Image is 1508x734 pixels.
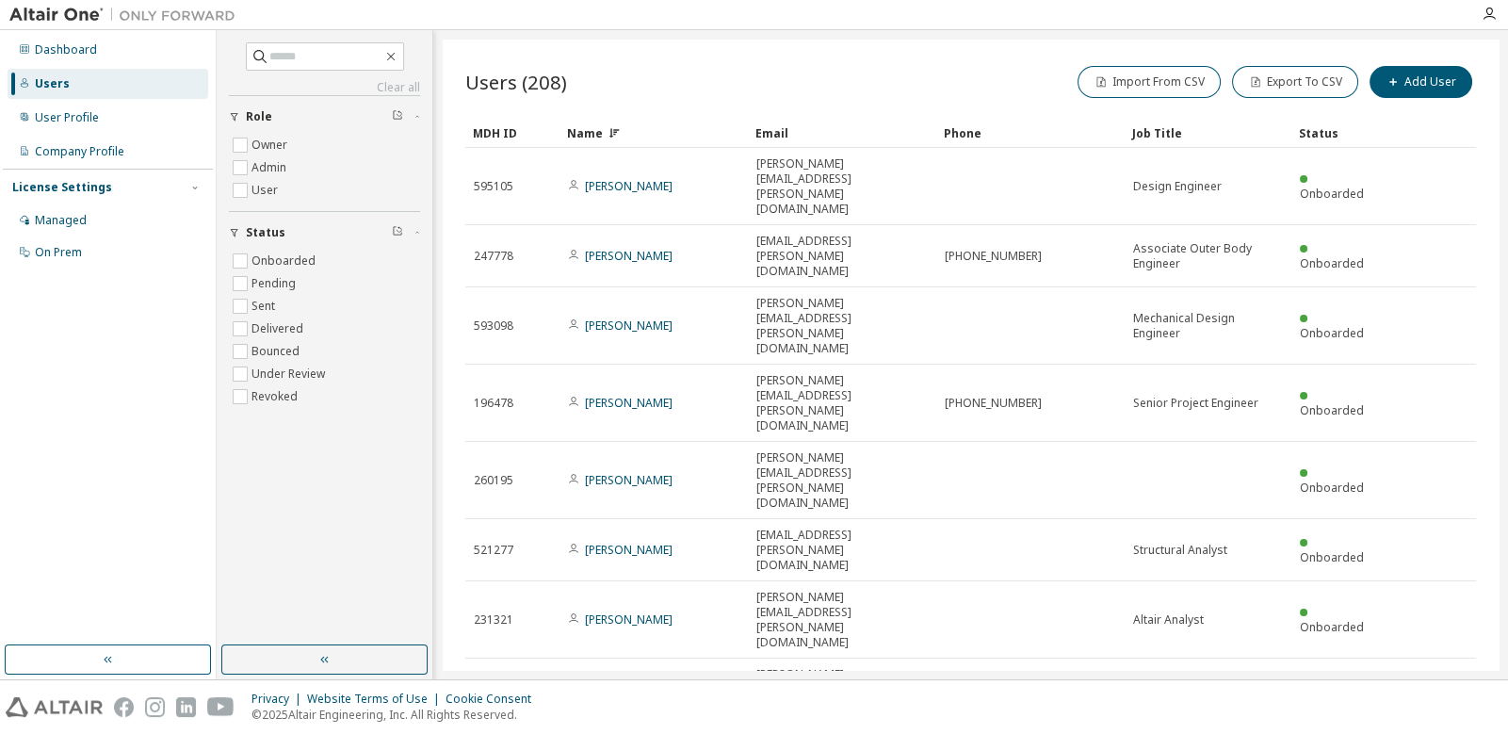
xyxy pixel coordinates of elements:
[246,225,285,240] span: Status
[567,118,740,148] div: Name
[585,318,673,334] a: [PERSON_NAME]
[246,109,272,124] span: Role
[1300,619,1364,635] span: Onboarded
[1232,66,1358,98] button: Export To CSV
[251,295,279,318] label: Sent
[251,385,301,408] label: Revoked
[1078,66,1221,98] button: Import From CSV
[1133,612,1204,628] span: Altair Analyst
[585,542,673,558] a: [PERSON_NAME]
[474,543,513,558] span: 521277
[229,96,420,138] button: Role
[6,697,103,717] img: altair_logo.svg
[207,697,235,717] img: youtube.svg
[945,396,1042,411] span: [PHONE_NUMBER]
[251,318,307,340] label: Delivered
[756,450,928,511] span: [PERSON_NAME][EMAIL_ADDRESS][PERSON_NAME][DOMAIN_NAME]
[392,109,403,124] span: Clear filter
[145,697,165,717] img: instagram.svg
[1300,480,1364,496] span: Onboarded
[1300,255,1364,271] span: Onboarded
[474,396,513,411] span: 196478
[251,134,291,156] label: Owner
[114,697,134,717] img: facebook.svg
[251,250,319,272] label: Onboarded
[1300,186,1364,202] span: Onboarded
[251,156,290,179] label: Admin
[251,272,300,295] label: Pending
[585,472,673,488] a: [PERSON_NAME]
[756,667,928,727] span: [PERSON_NAME][EMAIL_ADDRESS][PERSON_NAME][DOMAIN_NAME]
[35,213,87,228] div: Managed
[35,76,70,91] div: Users
[251,363,329,385] label: Under Review
[1133,396,1258,411] span: Senior Project Engineer
[755,118,929,148] div: Email
[474,249,513,264] span: 247778
[1299,118,1378,148] div: Status
[474,473,513,488] span: 260195
[473,118,552,148] div: MDH ID
[1133,241,1283,271] span: Associate Outer Body Engineer
[465,69,567,95] span: Users (208)
[756,528,928,573] span: [EMAIL_ADDRESS][PERSON_NAME][DOMAIN_NAME]
[756,234,928,279] span: [EMAIL_ADDRESS][PERSON_NAME][DOMAIN_NAME]
[1300,325,1364,341] span: Onboarded
[585,248,673,264] a: [PERSON_NAME]
[392,225,403,240] span: Clear filter
[944,118,1117,148] div: Phone
[1133,543,1227,558] span: Structural Analyst
[474,612,513,628] span: 231321
[35,245,82,260] div: On Prem
[446,692,543,707] div: Cookie Consent
[585,395,673,411] a: [PERSON_NAME]
[35,110,99,125] div: User Profile
[1300,402,1364,418] span: Onboarded
[307,692,446,707] div: Website Terms of Use
[9,6,245,24] img: Altair One
[585,178,673,194] a: [PERSON_NAME]
[474,179,513,194] span: 595105
[251,692,307,707] div: Privacy
[229,80,420,95] a: Clear all
[229,212,420,253] button: Status
[756,590,928,650] span: [PERSON_NAME][EMAIL_ADDRESS][PERSON_NAME][DOMAIN_NAME]
[945,249,1042,264] span: [PHONE_NUMBER]
[756,373,928,433] span: [PERSON_NAME][EMAIL_ADDRESS][PERSON_NAME][DOMAIN_NAME]
[176,697,196,717] img: linkedin.svg
[1370,66,1472,98] button: Add User
[1133,179,1222,194] span: Design Engineer
[1132,118,1284,148] div: Job Title
[474,318,513,334] span: 593098
[251,707,543,723] p: © 2025 Altair Engineering, Inc. All Rights Reserved.
[756,296,928,356] span: [PERSON_NAME][EMAIL_ADDRESS][PERSON_NAME][DOMAIN_NAME]
[251,179,282,202] label: User
[12,180,112,195] div: License Settings
[756,156,928,217] span: [PERSON_NAME][EMAIL_ADDRESS][PERSON_NAME][DOMAIN_NAME]
[1133,311,1283,341] span: Mechanical Design Engineer
[585,612,673,628] a: [PERSON_NAME]
[35,144,124,159] div: Company Profile
[1300,549,1364,565] span: Onboarded
[251,340,303,363] label: Bounced
[35,42,97,57] div: Dashboard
